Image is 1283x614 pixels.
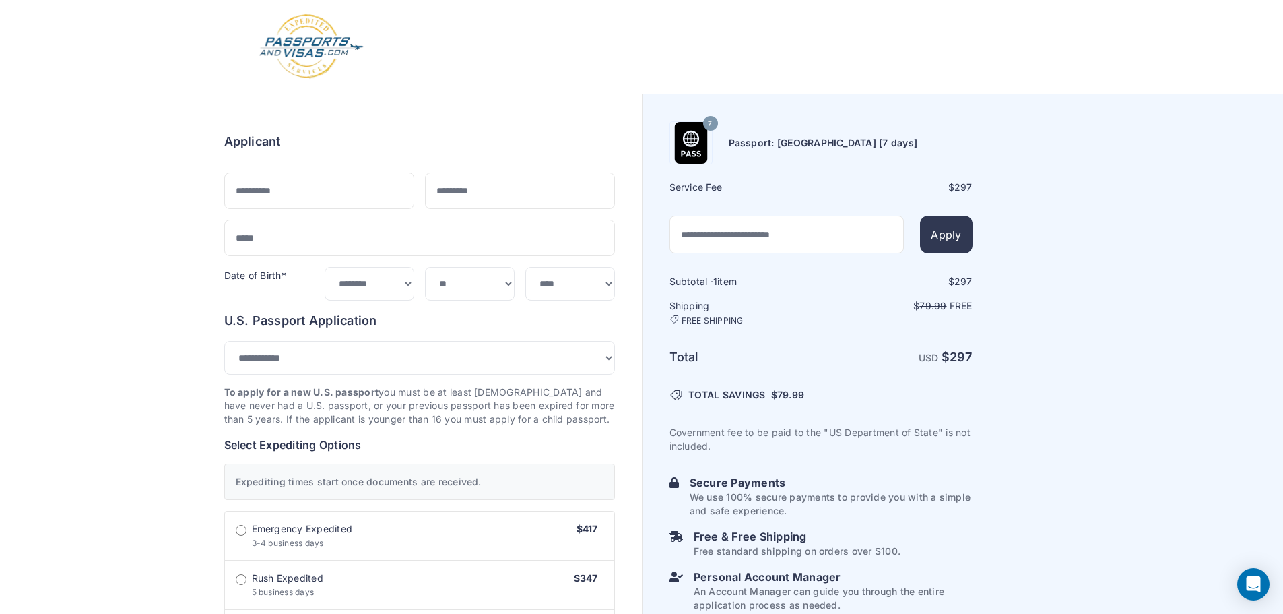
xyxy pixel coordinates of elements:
h6: Shipping [669,299,820,326]
p: We use 100% secure payments to provide you with a simple and safe experience. [690,491,973,518]
span: 297 [954,276,973,287]
span: Free [950,300,973,311]
span: Rush Expedited [252,572,323,585]
img: Product Name [670,122,712,164]
h6: Free & Free Shipping [694,528,900,545]
h6: Total [669,348,820,367]
div: Expediting times start once documents are received. [224,464,615,500]
span: 7 [708,115,712,133]
h6: Applicant [224,132,281,151]
h6: Secure Payments [690,474,973,491]
span: 1 [713,276,717,287]
span: 297 [954,181,973,193]
span: FREE SHIPPING [682,315,744,326]
p: Free standard shipping on orders over $100. [694,545,900,558]
h6: Subtotal · item [669,275,820,288]
span: $417 [577,523,598,534]
span: Emergency Expedited [252,522,353,536]
span: $347 [574,572,598,584]
h6: Passport: [GEOGRAPHIC_DATA] [7 days] [729,136,918,150]
h6: Select Expediting Options [224,437,615,453]
h6: Service Fee [669,181,820,194]
span: 3-4 business days [252,538,324,548]
span: 79.99 [777,389,804,400]
h6: Personal Account Manager [694,569,973,585]
div: Open Intercom Messenger [1237,568,1270,601]
strong: $ [942,350,973,364]
span: $ [771,388,804,402]
span: 79.99 [919,300,946,311]
p: An Account Manager can guide you through the entire application process as needed. [694,585,973,612]
p: you must be at least [DEMOGRAPHIC_DATA] and have never had a U.S. passport, or your previous pass... [224,386,615,426]
p: Government fee to be paid to the "US Department of State" is not included. [669,426,973,453]
p: $ [822,299,973,313]
label: Date of Birth* [224,270,286,281]
img: Logo [258,13,365,80]
span: TOTAL SAVINGS [688,388,766,402]
h6: U.S. Passport Application [224,311,615,330]
div: $ [822,275,973,288]
span: 297 [950,350,973,364]
span: 5 business days [252,587,315,597]
button: Apply [920,216,972,253]
div: $ [822,181,973,194]
strong: To apply for a new U.S. passport [224,386,379,398]
span: USD [919,352,939,363]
